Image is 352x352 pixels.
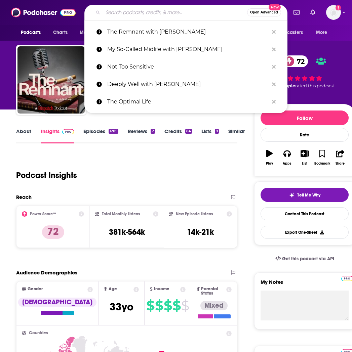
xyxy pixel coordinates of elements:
p: Deeply Well with Devi Brown [107,76,269,93]
span: $ [181,300,189,311]
button: Play [261,145,278,170]
span: $ [164,300,172,311]
button: open menu [311,26,336,39]
p: The Remnant with Jonah Goldberg [107,23,269,41]
label: My Notes [261,279,349,291]
span: Podcasts [21,28,41,37]
button: open menu [75,26,112,39]
span: Gender [28,287,43,291]
a: Credits84 [164,128,192,143]
p: The Optimal Life [107,93,269,111]
a: The Optimal Life [84,93,287,111]
img: User Profile [326,5,341,20]
span: Age [109,287,117,291]
div: List [302,162,307,166]
h1: Podcast Insights [16,170,77,180]
button: Follow [261,111,349,125]
span: $ [172,300,181,311]
a: Show notifications dropdown [308,7,318,18]
h2: Audience Demographics [16,269,77,276]
div: 9 [215,129,219,134]
a: Charts [49,26,72,39]
span: $ [155,300,163,311]
p: 72 [42,225,64,239]
a: Lists9 [201,128,219,143]
img: Podchaser Pro [62,129,74,134]
button: Open AdvancedNew [247,8,281,16]
a: About [16,128,31,143]
a: 72 [283,55,308,67]
span: 33 yo [110,300,133,313]
span: Logged in as hmill [326,5,341,20]
p: Not Too Sensitive [107,58,269,76]
span: $ [146,300,154,311]
button: Share [331,145,349,170]
span: New [269,4,281,10]
input: Search podcasts, credits, & more... [103,7,247,18]
h3: 381k-564k [109,227,145,237]
h2: Power Score™ [30,212,56,216]
a: Episodes1205 [83,128,118,143]
a: Similar [228,128,245,143]
h2: Total Monthly Listens [102,212,140,216]
div: Search podcasts, credits, & more... [84,5,287,20]
div: 2 [151,129,155,134]
img: Podchaser - Follow, Share and Rate Podcasts [11,6,76,19]
button: Show profile menu [326,5,341,20]
a: Reviews2 [128,128,155,143]
h2: New Episode Listens [176,212,213,216]
a: The Remnant with [PERSON_NAME] [84,23,287,41]
h3: 14k-21k [187,227,214,237]
div: 84 [185,129,192,134]
img: The Remnant with Jonah Goldberg [17,46,85,114]
div: [DEMOGRAPHIC_DATA] [18,298,96,307]
button: Bookmark [314,145,331,170]
a: Deeply Well with [PERSON_NAME] [84,76,287,93]
button: Apps [278,145,296,170]
div: Mixed [200,301,228,310]
span: Parental Status [201,287,225,296]
span: More [316,28,327,37]
svg: Add a profile image [336,5,341,10]
span: Monitoring [80,28,104,37]
h2: Reach [16,194,32,200]
span: Charts [53,28,68,37]
div: Play [266,162,273,166]
span: Open Advanced [250,11,278,14]
span: 72 [290,55,308,67]
span: Income [154,287,169,291]
button: open menu [16,26,49,39]
div: Bookmark [314,162,330,166]
a: Show notifications dropdown [291,7,302,18]
button: List [296,145,313,170]
span: Countries [29,331,48,335]
a: Not Too Sensitive [84,58,287,76]
a: Get this podcast via API [270,251,340,267]
span: rated this podcast [295,83,334,88]
div: Share [336,162,345,166]
div: Apps [283,162,291,166]
div: 1205 [109,129,118,134]
p: My So-Called Midlife with Reshma Saujani [107,41,269,58]
span: Get this podcast via API [282,256,334,262]
div: Rate [261,128,349,142]
a: My So-Called Midlife with [PERSON_NAME] [84,41,287,58]
a: InsightsPodchaser Pro [41,128,74,143]
img: tell me why sparkle [289,192,295,198]
button: Export One-Sheet [261,226,349,239]
span: Tell Me Why [297,192,320,198]
button: tell me why sparkleTell Me Why [261,188,349,202]
button: open menu [266,26,313,39]
a: Contact This Podcast [261,207,349,220]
